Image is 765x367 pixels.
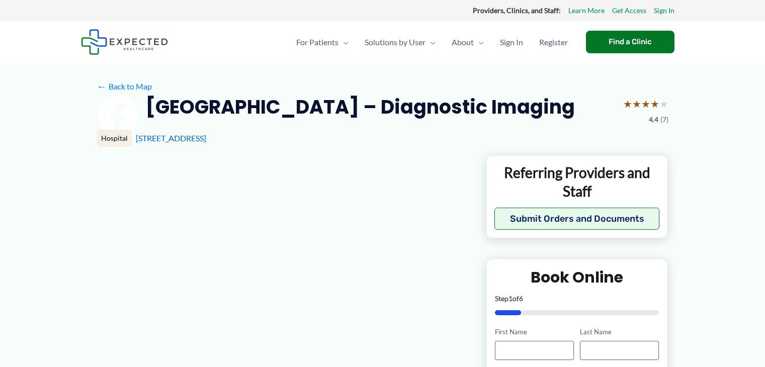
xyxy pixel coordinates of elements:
span: Register [539,25,568,60]
a: [STREET_ADDRESS] [136,133,206,143]
a: Sign In [654,4,674,17]
a: AboutMenu Toggle [444,25,492,60]
div: Hospital [97,130,132,147]
span: ★ [632,95,641,113]
span: Menu Toggle [426,25,436,60]
span: Menu Toggle [474,25,484,60]
h2: [GEOGRAPHIC_DATA] – Diagnostic Imaging [145,95,575,119]
a: Learn More [568,4,605,17]
a: Get Access [612,4,646,17]
span: Solutions by User [365,25,426,60]
span: 1 [508,294,513,303]
span: For Patients [296,25,338,60]
a: Register [531,25,576,60]
span: ★ [650,95,659,113]
span: ★ [659,95,668,113]
a: ←Back to Map [97,79,152,94]
a: Sign In [492,25,531,60]
span: Menu Toggle [338,25,349,60]
span: ★ [623,95,632,113]
span: (7) [660,113,668,126]
button: Submit Orders and Documents [494,208,660,230]
span: ← [97,81,107,91]
span: ★ [641,95,650,113]
span: About [452,25,474,60]
img: Expected Healthcare Logo - side, dark font, small [81,29,168,55]
span: 6 [519,294,523,303]
p: Step of [495,295,659,302]
nav: Primary Site Navigation [288,25,576,60]
span: 4.4 [649,113,658,126]
a: Solutions by UserMenu Toggle [357,25,444,60]
label: Last Name [580,327,659,337]
a: Find a Clinic [586,31,674,53]
h2: Book Online [495,267,659,287]
a: For PatientsMenu Toggle [288,25,357,60]
label: First Name [495,327,574,337]
span: Sign In [500,25,523,60]
p: Referring Providers and Staff [494,163,660,200]
strong: Providers, Clinics, and Staff: [473,6,561,15]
